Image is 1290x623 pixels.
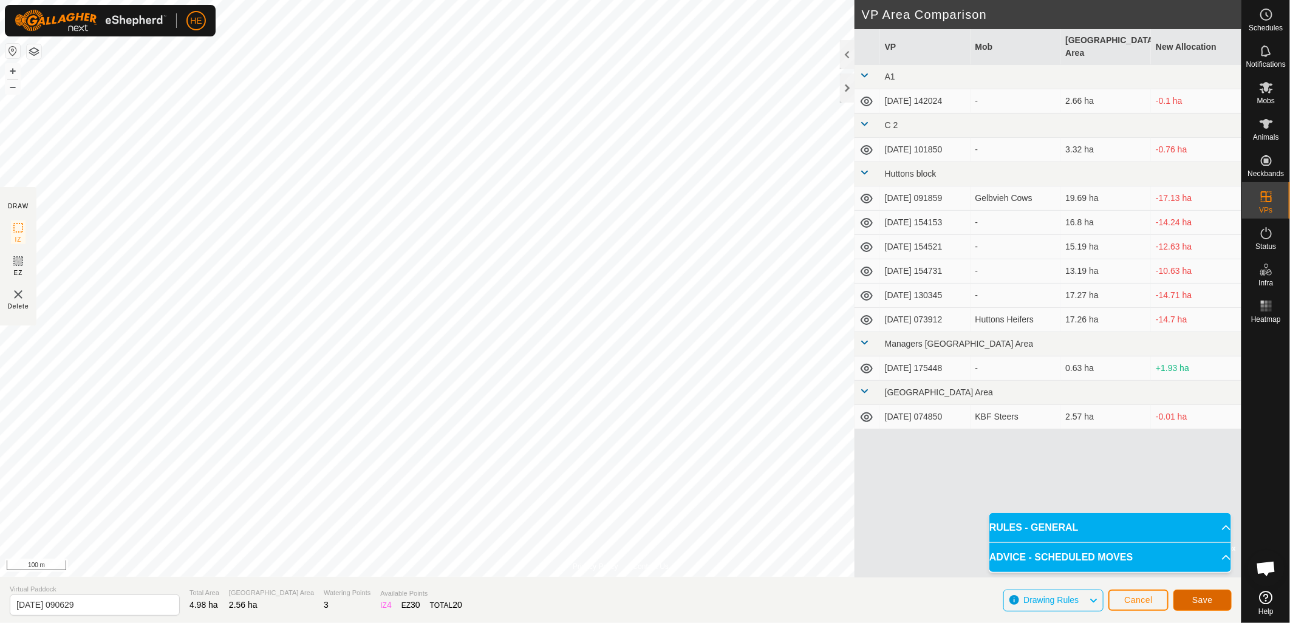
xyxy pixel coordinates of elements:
[1253,134,1279,141] span: Animals
[880,284,971,308] td: [DATE] 130345
[1151,235,1241,259] td: -12.63 ha
[1258,608,1274,615] span: Help
[189,600,218,610] span: 4.98 ha
[15,235,22,244] span: IZ
[989,520,1079,535] span: RULES - GENERAL
[1060,405,1151,429] td: 2.57 ha
[975,143,1056,156] div: -
[189,588,219,598] span: Total Area
[8,202,29,211] div: DRAW
[1060,235,1151,259] td: 15.19 ha
[1060,308,1151,332] td: 17.26 ha
[380,588,462,599] span: Available Points
[1151,308,1241,332] td: -14.7 ha
[880,235,971,259] td: [DATE] 154521
[1060,138,1151,162] td: 3.32 ha
[8,302,29,311] span: Delete
[1060,186,1151,211] td: 19.69 ha
[1151,89,1241,114] td: -0.1 ha
[430,599,462,611] div: TOTAL
[1251,316,1281,323] span: Heatmap
[975,313,1056,326] div: Huttons Heifers
[880,138,971,162] td: [DATE] 101850
[1151,211,1241,235] td: -14.24 ha
[5,64,20,78] button: +
[1151,186,1241,211] td: -17.13 ha
[880,259,971,284] td: [DATE] 154731
[975,192,1056,205] div: Gelbvieh Cows
[1060,211,1151,235] td: 16.8 ha
[14,268,23,277] span: EZ
[229,588,314,598] span: [GEOGRAPHIC_DATA] Area
[387,600,392,610] span: 4
[885,387,993,397] span: [GEOGRAPHIC_DATA] Area
[862,7,1241,22] h2: VP Area Comparison
[324,600,329,610] span: 3
[573,561,618,572] a: Privacy Policy
[975,240,1056,253] div: -
[1151,259,1241,284] td: -10.63 ha
[1124,595,1153,605] span: Cancel
[880,308,971,332] td: [DATE] 073912
[975,265,1056,277] div: -
[989,543,1231,572] p-accordion-header: ADVICE - SCHEDULED MOVES
[1060,259,1151,284] td: 13.19 ha
[989,513,1231,542] p-accordion-header: RULES - GENERAL
[5,44,20,58] button: Reset Map
[1151,138,1241,162] td: -0.76 ha
[633,561,669,572] a: Contact Us
[1023,595,1079,605] span: Drawing Rules
[1242,586,1290,620] a: Help
[190,15,202,27] span: HE
[380,599,391,611] div: IZ
[1246,61,1286,68] span: Notifications
[452,600,462,610] span: 20
[880,29,971,65] th: VP
[15,10,166,32] img: Gallagher Logo
[885,120,898,130] span: C 2
[1173,590,1232,611] button: Save
[324,588,370,598] span: Watering Points
[1060,89,1151,114] td: 2.66 ha
[1108,590,1169,611] button: Cancel
[1247,170,1284,177] span: Neckbands
[880,405,971,429] td: [DATE] 074850
[1192,595,1213,605] span: Save
[971,29,1061,65] th: Mob
[10,584,180,594] span: Virtual Paddock
[975,410,1056,423] div: KBF Steers
[1060,284,1151,308] td: 17.27 ha
[1248,550,1285,587] div: Open chat
[1255,243,1276,250] span: Status
[229,600,258,610] span: 2.56 ha
[1060,356,1151,381] td: 0.63 ha
[11,287,26,302] img: VP
[1257,97,1275,104] span: Mobs
[1258,279,1273,287] span: Infra
[1151,29,1241,65] th: New Allocation
[885,169,937,179] span: Huttons block
[1151,284,1241,308] td: -14.71 ha
[880,211,971,235] td: [DATE] 154153
[975,216,1056,229] div: -
[880,186,971,211] td: [DATE] 091859
[401,599,420,611] div: EZ
[880,356,971,381] td: [DATE] 175448
[975,95,1056,107] div: -
[885,339,1034,349] span: Managers [GEOGRAPHIC_DATA] Area
[1249,24,1283,32] span: Schedules
[1151,405,1241,429] td: -0.01 ha
[5,80,20,94] button: –
[885,72,895,81] span: A1
[1259,206,1272,214] span: VPs
[411,600,420,610] span: 30
[880,89,971,114] td: [DATE] 142024
[1060,29,1151,65] th: [GEOGRAPHIC_DATA] Area
[27,44,41,59] button: Map Layers
[975,362,1056,375] div: -
[975,289,1056,302] div: -
[989,550,1133,565] span: ADVICE - SCHEDULED MOVES
[1151,356,1241,381] td: +1.93 ha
